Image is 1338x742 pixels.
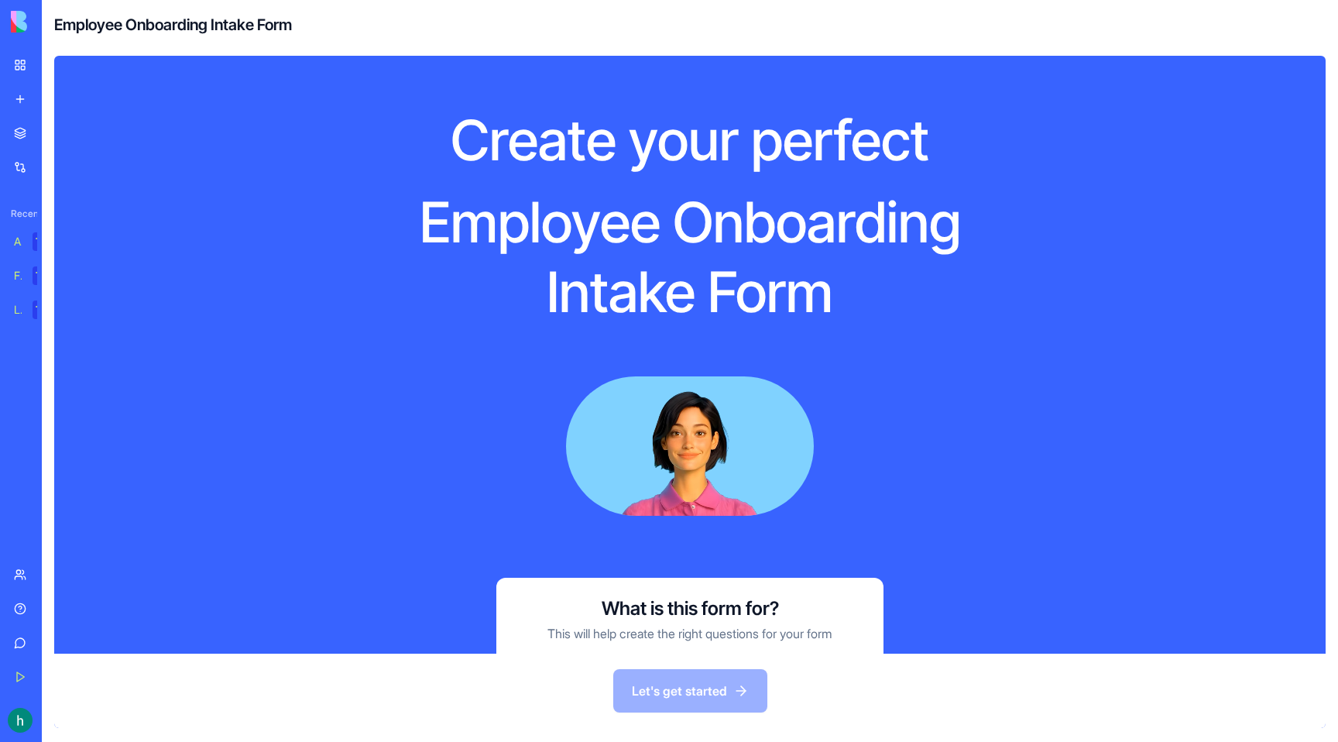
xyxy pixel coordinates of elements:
[8,708,33,733] img: ACg8ocIa_8IIOE7MOWZbrGNEfPEvpWvsV9YZNbQ8f8grZtvdJMFBOQ=s96-c
[602,596,779,621] h3: What is this form for?
[343,187,1037,327] h1: Employee Onboarding Intake Form
[343,105,1037,175] h1: Create your perfect
[11,11,107,33] img: logo
[5,226,67,257] a: AI Logo GeneratorTRY
[547,624,832,643] p: This will help create the right questions for your form
[33,266,57,285] div: TRY
[54,14,292,36] h4: Employee Onboarding Intake Form
[14,234,22,249] div: AI Logo Generator
[33,232,57,251] div: TRY
[14,302,22,318] div: Literary Blog
[33,301,57,319] div: TRY
[5,260,67,291] a: Feedback FormTRY
[5,294,67,325] a: Literary BlogTRY
[14,268,22,283] div: Feedback Form
[5,208,37,220] span: Recent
